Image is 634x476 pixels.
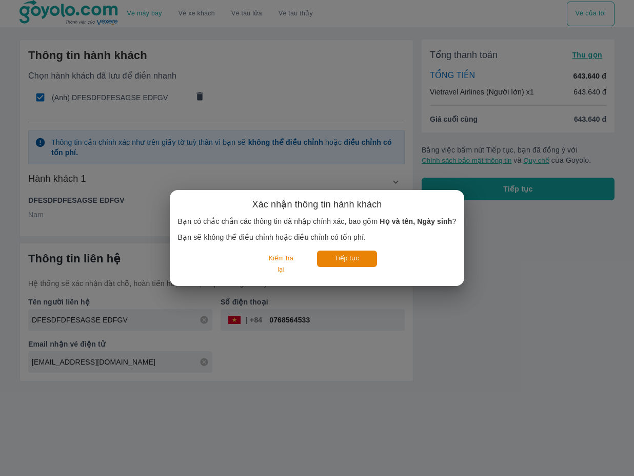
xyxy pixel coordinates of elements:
button: Kiểm tra lại [257,251,305,278]
b: Họ và tên, Ngày sinh [380,217,452,225]
p: Bạn có chắc chắn các thông tin đã nhập chính xác, bao gồm ? [178,216,457,226]
button: Tiếp tục [317,251,377,266]
h6: Xác nhận thông tin hành khách [252,198,382,211]
p: Bạn sẽ không thể điều chỉnh hoặc điều chỉnh có tốn phí. [178,232,457,242]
